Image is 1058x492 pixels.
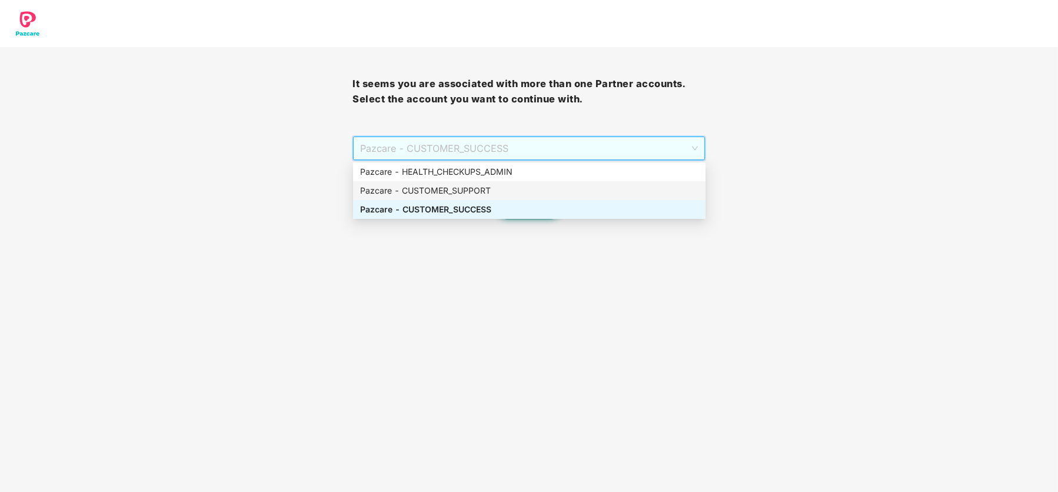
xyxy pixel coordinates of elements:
h3: It seems you are associated with more than one Partner accounts. Select the account you want to c... [352,77,705,107]
div: Pazcare - HEALTH_CHECKUPS_ADMIN [360,165,698,178]
div: Pazcare - CUSTOMER_SUCCESS [360,203,698,216]
div: Pazcare - CUSTOMER_SUPPORT [360,184,698,197]
div: Pazcare - CUSTOMER_SUPPORT [353,181,706,200]
div: Pazcare - CUSTOMER_SUCCESS [353,200,706,219]
span: Pazcare - CUSTOMER_SUCCESS [360,137,697,159]
div: Pazcare - HEALTH_CHECKUPS_ADMIN [353,162,706,181]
